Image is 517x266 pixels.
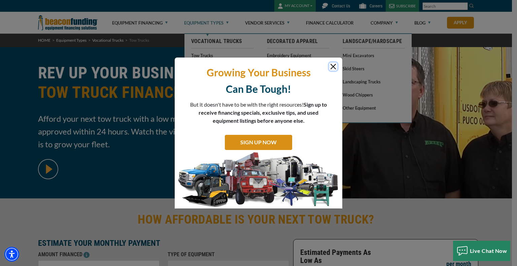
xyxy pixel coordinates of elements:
[175,152,342,209] img: SIGN UP NOW
[4,247,19,262] div: Accessibility Menu
[329,63,337,71] button: Close
[180,82,337,96] p: Can Be Tough!
[470,248,507,254] span: Live Chat Now
[225,135,292,150] a: SIGN UP NOW
[180,66,337,79] p: Growing Your Business
[190,101,327,125] p: But it doesn't have to be with the right resources!
[199,101,327,124] span: Sign up to receive financing specials, exclusive tips, and used equipment listings before anyone ...
[453,241,511,261] button: Live Chat Now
